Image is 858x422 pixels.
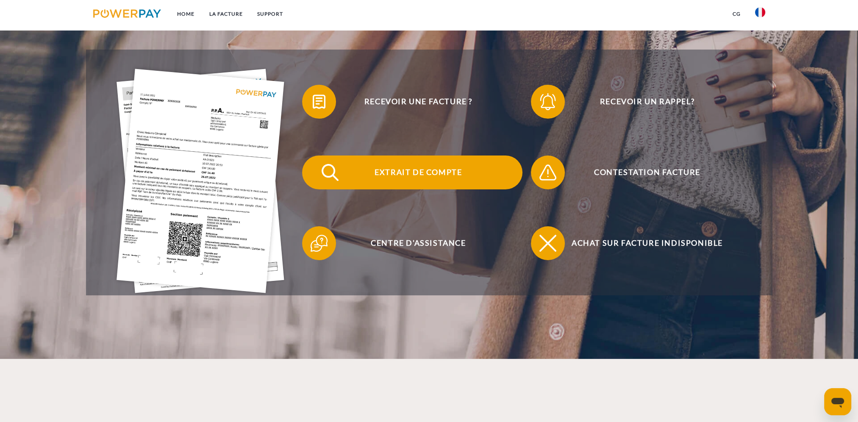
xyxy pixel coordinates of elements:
[319,162,341,183] img: qb_search.svg
[543,85,751,119] span: Recevoir un rappel?
[202,6,250,22] a: LA FACTURE
[537,91,558,112] img: qb_bell.svg
[543,226,751,260] span: Achat sur facture indisponible
[543,155,751,189] span: Contestation Facture
[537,233,558,254] img: qb_close.svg
[314,226,522,260] span: Centre d'assistance
[824,388,851,415] iframe: Bouton de lancement de la fenêtre de messagerie
[308,233,330,254] img: qb_help.svg
[117,69,284,293] img: single_invoice_powerpay_fr.jpg
[531,85,751,119] button: Recevoir un rappel?
[93,9,161,18] img: logo-powerpay.svg
[537,162,558,183] img: qb_warning.svg
[314,85,522,119] span: Recevoir une facture ?
[531,226,751,260] button: Achat sur facture indisponible
[250,6,290,22] a: Support
[170,6,202,22] a: Home
[531,155,751,189] button: Contestation Facture
[302,155,522,189] button: Extrait de compte
[302,85,522,119] button: Recevoir une facture ?
[308,91,330,112] img: qb_bill.svg
[302,226,522,260] button: Centre d'assistance
[725,6,748,22] a: CG
[755,7,765,17] img: fr
[314,155,522,189] span: Extrait de compte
